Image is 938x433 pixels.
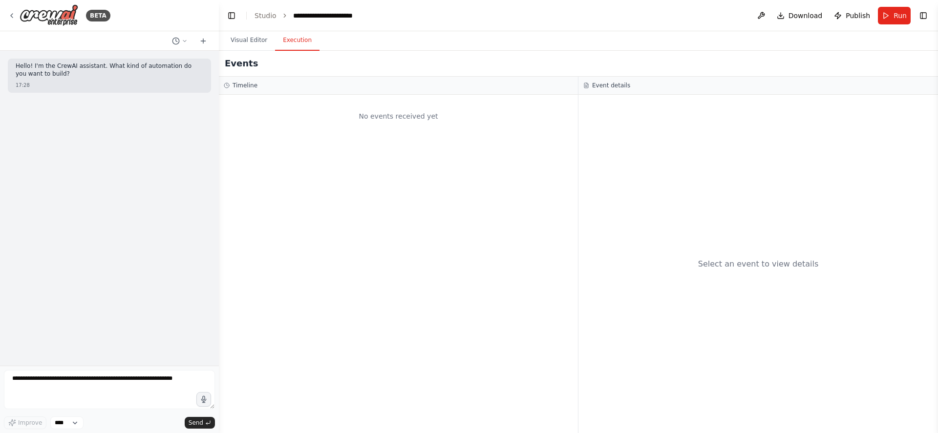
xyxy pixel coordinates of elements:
span: Run [894,11,907,21]
button: Show right sidebar [917,9,930,22]
h3: Event details [592,82,630,89]
a: Studio [255,12,277,20]
div: 17:28 [16,82,203,89]
p: Hello! I'm the CrewAI assistant. What kind of automation do you want to build? [16,62,203,78]
span: Improve [18,419,42,427]
button: Send [185,417,215,429]
button: Download [773,7,827,24]
button: Visual Editor [223,30,275,51]
h2: Events [225,57,258,70]
button: Execution [275,30,320,51]
nav: breadcrumb [255,11,375,21]
span: Publish [846,11,870,21]
h3: Timeline [233,82,257,89]
div: Select an event to view details [698,258,819,270]
span: Download [789,11,823,21]
button: Hide left sidebar [225,9,238,22]
div: BETA [86,10,110,21]
button: Run [878,7,911,24]
span: Send [189,419,203,427]
button: Improve [4,416,46,429]
button: Switch to previous chat [168,35,192,47]
button: Start a new chat [195,35,211,47]
img: Logo [20,4,78,26]
div: No events received yet [224,100,573,133]
button: Publish [830,7,874,24]
button: Click to speak your automation idea [196,392,211,407]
